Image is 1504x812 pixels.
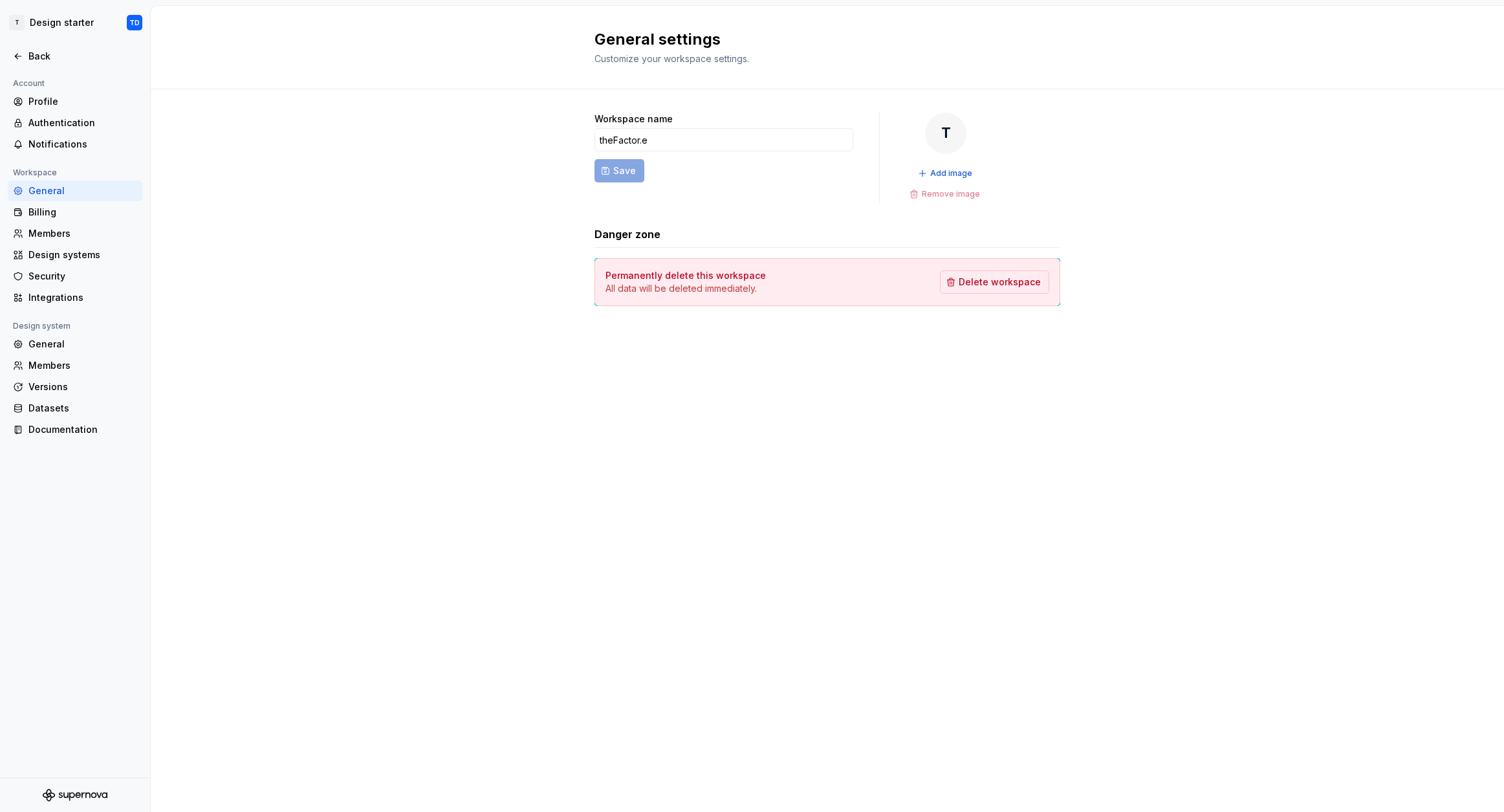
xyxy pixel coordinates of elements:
a: Billing [8,202,142,223]
a: Datasets [8,398,142,419]
p: All data will be deleted immediately. [605,282,766,295]
div: General [28,184,137,197]
div: Documentation [28,423,137,436]
div: Versions [28,380,137,393]
div: T [9,15,25,30]
div: Profile [28,95,137,108]
div: Workspace [8,165,62,181]
a: General [8,334,142,355]
h3: Danger zone [594,226,660,242]
svg: Supernova Logo [43,789,107,802]
div: T [925,113,966,154]
a: Versions [8,377,142,397]
span: Delete workspace [959,276,1041,289]
a: Design systems [8,245,142,265]
div: Design starter [30,16,94,29]
a: Integrations [8,287,142,308]
span: Customize your workspace settings. [594,53,749,64]
button: TDesign starterTD [3,8,147,37]
div: Members [28,359,137,372]
label: Workspace name [594,113,673,126]
a: Security [8,266,142,287]
a: Documentation [8,419,142,440]
button: Delete workspace [940,270,1049,294]
div: Back [28,50,137,63]
div: Integrations [28,291,137,304]
span: Add image [930,168,972,179]
div: Members [28,227,137,240]
a: Notifications [8,134,142,155]
div: Billing [28,206,137,219]
div: Design system [8,318,76,334]
div: Notifications [28,138,137,151]
a: Back [8,46,142,67]
h4: Permanently delete this workspace [605,269,766,282]
a: Authentication [8,113,142,133]
div: Authentication [28,116,137,129]
a: General [8,181,142,201]
a: Members [8,223,142,244]
div: TD [129,17,140,28]
a: Profile [8,91,142,112]
button: Add image [914,164,978,182]
div: General [28,338,137,351]
div: Datasets [28,402,137,415]
div: Security [28,270,137,283]
h2: General settings [594,29,1045,50]
a: Members [8,355,142,376]
div: Design systems [28,248,137,261]
div: Account [8,76,50,91]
